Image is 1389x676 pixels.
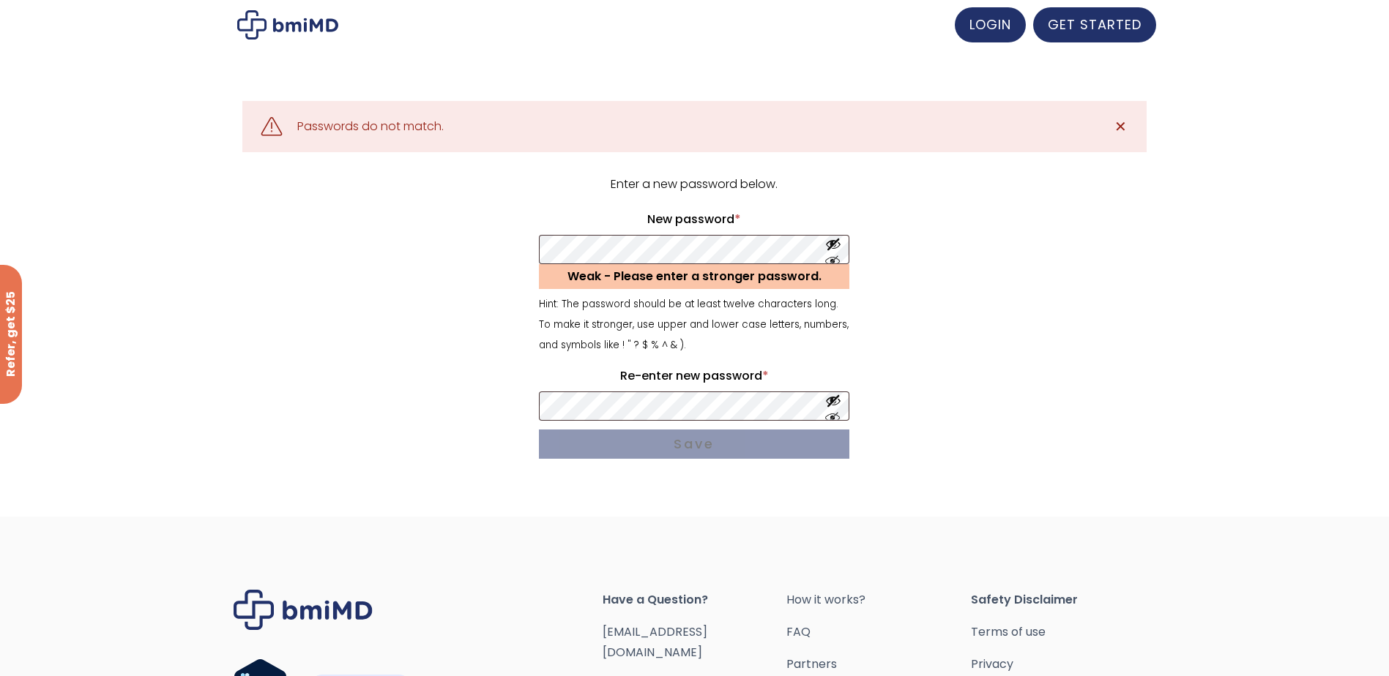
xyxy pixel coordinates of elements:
[1106,112,1136,141] a: ✕
[971,654,1155,675] a: Privacy
[955,7,1026,42] a: LOGIN
[539,208,849,231] label: New password
[971,590,1155,610] span: Safety Disclaimer
[969,15,1011,34] span: LOGIN
[539,294,849,356] small: Hint: The password should be at least twelve characters long. To make it stronger, use upper and ...
[825,236,841,263] button: Show password
[971,622,1155,642] a: Terms of use
[297,116,444,137] div: Passwords do not match.
[1114,116,1127,137] span: ✕
[786,590,971,610] a: How it works?
[603,590,787,610] span: Have a Question?
[603,623,707,661] a: [EMAIL_ADDRESS][DOMAIN_NAME]
[786,654,971,675] a: Partners
[1048,15,1142,34] span: GET STARTED
[786,622,971,642] a: FAQ
[237,10,338,40] img: My account
[539,429,849,459] button: Save
[537,174,852,195] p: Enter a new password below.
[825,392,841,419] button: Show password
[539,364,849,388] label: Re-enter new password
[234,590,373,630] img: Brand Logo
[539,264,849,289] div: Weak - Please enter a stronger password.
[1033,7,1156,42] a: GET STARTED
